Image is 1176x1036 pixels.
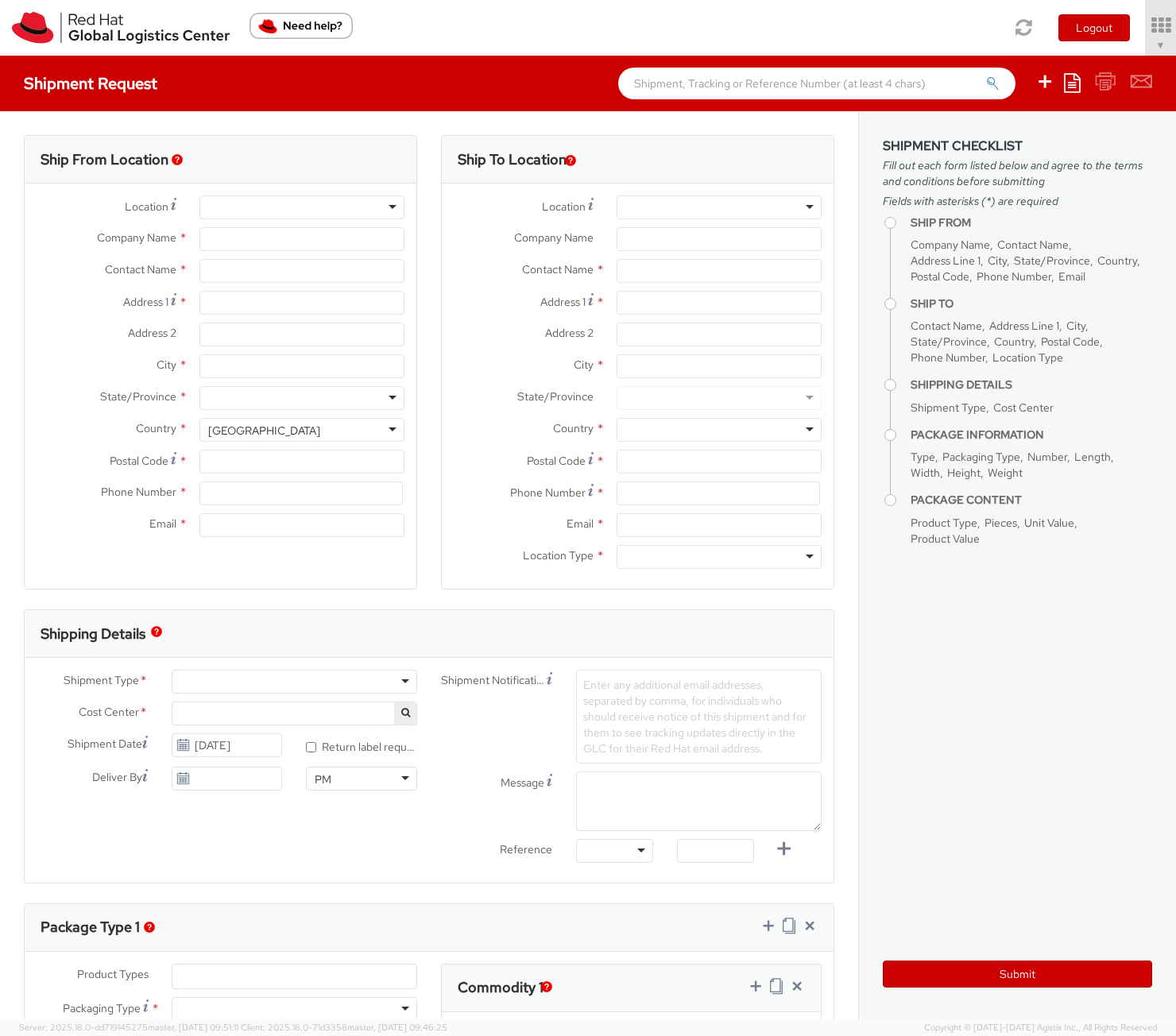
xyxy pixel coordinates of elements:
[553,421,594,435] span: Country
[441,672,547,689] span: Shipment Notification
[500,842,552,856] span: Reference
[306,736,417,755] label: Return label required
[1041,334,1100,349] span: Postal Code
[157,358,176,372] span: City
[911,253,981,268] span: Address Line 1
[19,1022,238,1033] span: Server: 2025.18.0-dd719145275
[68,736,142,752] span: Shipment Date
[1156,39,1166,52] span: ▼
[911,400,986,415] span: Shipment Type
[911,238,990,252] span: Company Name
[911,334,987,349] span: State/Province
[883,157,1152,189] span: Fill out each form listed below and agree to the terms and conditions before submitting
[1058,269,1085,284] span: Email
[618,68,1015,99] input: Shipment, Tracking or Reference Number (at least 4 chars)
[1097,253,1137,268] span: Country
[128,326,176,340] span: Address 2
[125,199,168,214] span: Location
[911,429,1152,441] h4: Package Information
[883,193,1152,209] span: Fields with asterisks (*) are required
[123,295,168,309] span: Address 1
[883,139,1152,153] h3: Shipment Checklist
[523,548,594,562] span: Location Type
[514,230,594,245] span: Company Name
[64,672,139,690] span: Shipment Type
[911,466,940,480] span: Width
[1066,319,1085,333] span: City
[41,152,168,168] h3: Ship From Location
[501,775,544,790] span: Message
[136,421,176,435] span: Country
[24,75,157,92] h4: Shipment Request
[542,199,586,214] span: Location
[911,379,1152,391] h4: Shipping Details
[545,326,594,340] span: Address 2
[540,295,586,309] span: Address 1
[63,1001,141,1015] span: Packaging Type
[988,466,1023,480] span: Weight
[77,967,149,981] span: Product Types
[458,152,567,168] h3: Ship To Location
[924,1022,1157,1034] span: Copyright © [DATE]-[DATE] Agistix Inc., All Rights Reserved
[92,769,142,786] span: Deliver By
[993,400,1054,415] span: Cost Center
[527,454,586,468] span: Postal Code
[911,319,982,333] span: Contact Name
[1014,253,1090,268] span: State/Province
[911,516,977,530] span: Product Type
[1024,516,1074,530] span: Unit Value
[911,350,985,365] span: Phone Number
[911,217,1152,229] h4: Ship From
[942,450,1020,464] span: Packaging Type
[988,253,1007,268] span: City
[79,704,139,722] span: Cost Center
[911,450,935,464] span: Type
[911,298,1152,310] h4: Ship To
[148,1022,238,1033] span: master, [DATE] 09:51:11
[110,454,168,468] span: Postal Code
[347,1022,447,1033] span: master, [DATE] 09:46:25
[911,494,1152,506] h4: Package Content
[208,423,320,439] div: [GEOGRAPHIC_DATA]
[994,334,1034,349] span: Country
[149,516,176,531] span: Email
[583,678,807,756] span: Enter any additional email addresses, separated by comma, for individuals who should receive noti...
[101,485,176,499] span: Phone Number
[567,516,594,531] span: Email
[989,319,1059,333] span: Address Line 1
[41,919,140,935] h3: Package Type 1
[306,742,316,752] input: Return label required
[1058,14,1130,41] button: Logout
[997,238,1069,252] span: Contact Name
[105,262,176,276] span: Contact Name
[250,13,353,39] button: Need help?
[41,626,145,642] h3: Shipping Details
[517,389,594,404] span: State/Province
[911,269,969,284] span: Postal Code
[97,230,176,245] span: Company Name
[100,389,176,404] span: State/Province
[992,350,1063,365] span: Location Type
[12,12,230,44] img: rh-logistics-00dfa346123c4ec078e1.svg
[977,269,1051,284] span: Phone Number
[574,358,594,372] span: City
[985,516,1017,530] span: Pieces
[947,466,981,480] span: Height
[458,980,544,995] h3: Commodity 1
[510,485,586,500] span: Phone Number
[883,961,1152,988] button: Submit
[522,262,594,276] span: Contact Name
[911,532,980,546] span: Product Value
[315,771,331,787] div: PM
[241,1022,447,1033] span: Client: 2025.18.0-71d3358
[1027,450,1067,464] span: Number
[1074,450,1111,464] span: Length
